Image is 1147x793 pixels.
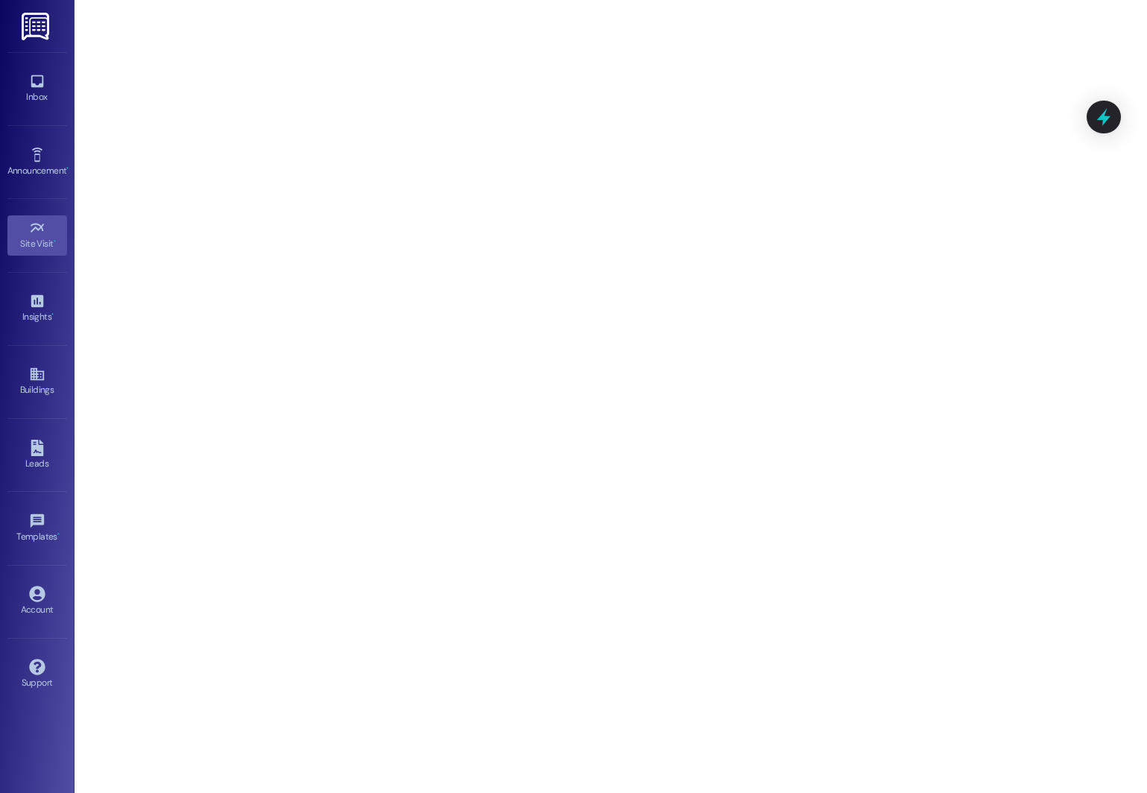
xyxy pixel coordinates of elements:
[7,581,67,622] a: Account
[7,654,67,695] a: Support
[57,529,60,540] span: •
[7,435,67,476] a: Leads
[54,236,56,247] span: •
[66,163,69,174] span: •
[51,309,54,320] span: •
[7,69,67,109] a: Inbox
[7,361,67,402] a: Buildings
[7,288,67,329] a: Insights •
[22,13,52,40] img: ResiDesk Logo
[7,215,67,256] a: Site Visit •
[7,508,67,549] a: Templates •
